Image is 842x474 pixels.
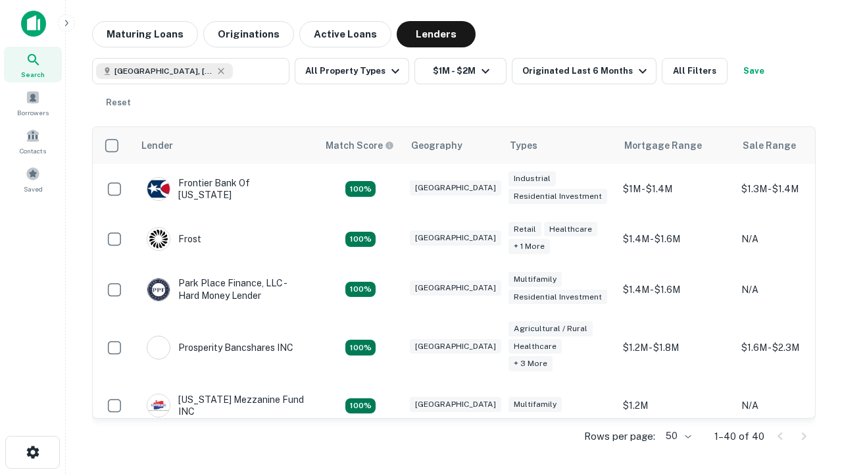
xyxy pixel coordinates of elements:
div: Frost [147,227,201,251]
div: Matching Properties: 7, hasApolloMatch: undefined [345,340,376,355]
div: Geography [411,138,462,153]
div: [GEOGRAPHIC_DATA] [410,230,501,246]
div: + 3 more [508,356,553,371]
th: Mortgage Range [616,127,735,164]
p: Rows per page: [584,429,655,444]
div: + 1 more [508,239,550,254]
button: Originated Last 6 Months [512,58,656,84]
div: Healthcare [508,339,562,354]
button: Maturing Loans [92,21,198,47]
img: picture [147,228,170,250]
div: Park Place Finance, LLC - Hard Money Lender [147,277,305,301]
button: Lenders [397,21,476,47]
div: Originated Last 6 Months [522,63,651,79]
div: Sale Range [743,138,796,153]
button: All Property Types [295,58,409,84]
div: [GEOGRAPHIC_DATA] [410,280,501,296]
td: $1.4M - $1.6M [616,264,735,314]
h6: Match Score [326,138,391,153]
th: Geography [403,127,502,164]
div: Industrial [508,171,556,186]
div: Retail [508,222,541,237]
div: 50 [660,427,693,446]
a: Borrowers [4,85,62,120]
img: picture [147,336,170,359]
div: [US_STATE] Mezzanine Fund INC [147,394,305,417]
div: Mortgage Range [624,138,702,153]
div: [GEOGRAPHIC_DATA] [410,180,501,196]
img: picture [147,394,170,417]
a: Saved [4,161,62,197]
p: 1–40 of 40 [714,429,764,444]
button: Reset [97,90,139,116]
button: Originations [203,21,294,47]
span: Contacts [20,145,46,156]
div: Matching Properties: 4, hasApolloMatch: undefined [345,282,376,298]
iframe: Chat Widget [776,327,842,390]
td: $1.2M - $1.8M [616,315,735,381]
img: picture [147,178,170,200]
div: Matching Properties: 5, hasApolloMatch: undefined [345,398,376,414]
td: $1.4M - $1.6M [616,214,735,264]
img: picture [147,278,170,301]
span: [GEOGRAPHIC_DATA], [GEOGRAPHIC_DATA], [GEOGRAPHIC_DATA] [114,65,213,77]
div: Agricultural / Rural [508,321,593,336]
th: Types [502,127,616,164]
a: Search [4,47,62,82]
div: Capitalize uses an advanced AI algorithm to match your search with the best lender. The match sco... [326,138,394,153]
div: [GEOGRAPHIC_DATA] [410,397,501,412]
th: Lender [134,127,318,164]
div: Frontier Bank Of [US_STATE] [147,177,305,201]
th: Capitalize uses an advanced AI algorithm to match your search with the best lender. The match sco... [318,127,403,164]
div: Residential Investment [508,189,607,204]
div: [GEOGRAPHIC_DATA] [410,339,501,354]
div: Matching Properties: 4, hasApolloMatch: undefined [345,232,376,248]
td: $1M - $1.4M [616,164,735,214]
button: $1M - $2M [414,58,507,84]
button: Save your search to get updates of matches that match your search criteria. [733,58,775,84]
img: capitalize-icon.png [21,11,46,37]
td: $1.2M [616,381,735,431]
div: Residential Investment [508,290,607,305]
div: Healthcare [544,222,597,237]
div: Matching Properties: 4, hasApolloMatch: undefined [345,181,376,197]
a: Contacts [4,123,62,159]
div: Types [510,138,537,153]
span: Search [21,69,45,80]
div: Multifamily [508,397,562,412]
span: Borrowers [17,107,49,118]
button: Active Loans [299,21,391,47]
div: Multifamily [508,272,562,287]
div: Prosperity Bancshares INC [147,336,293,359]
div: Lender [141,138,173,153]
button: All Filters [662,58,728,84]
span: Saved [24,184,43,194]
